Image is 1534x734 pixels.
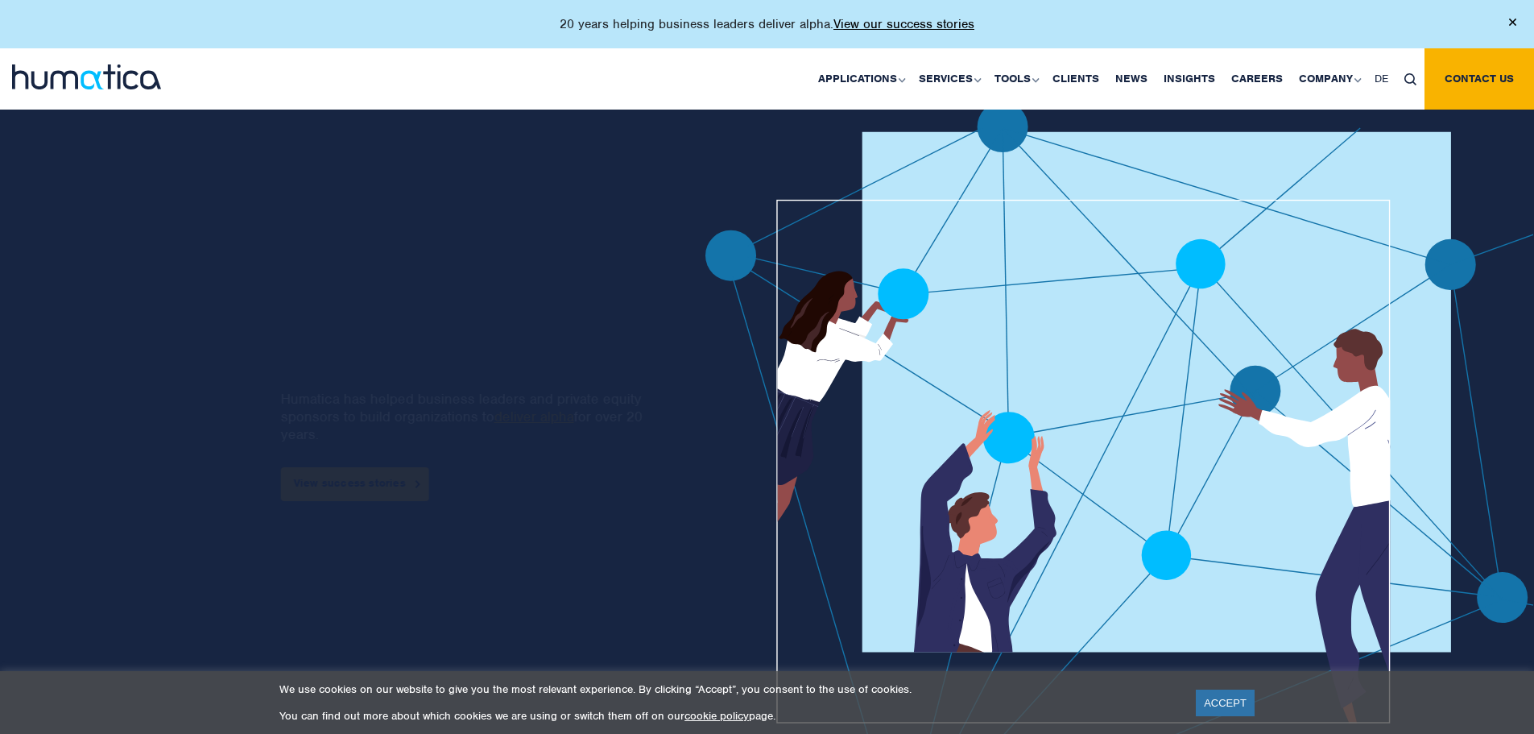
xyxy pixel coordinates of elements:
[684,709,749,723] a: cookie policy
[833,16,974,32] a: View our success stories
[1156,48,1223,110] a: Insights
[1044,48,1107,110] a: Clients
[416,480,420,487] img: arrowicon
[1196,690,1255,716] a: ACCEPT
[1291,48,1367,110] a: Company
[1107,48,1156,110] a: News
[810,48,911,110] a: Applications
[280,467,428,501] a: View success stories
[279,709,1176,723] p: You can find out more about which cookies we are using or switch them off on our page.
[280,390,653,443] p: Humatica has helped business leaders and private equity sponsors to build organizations to for ov...
[911,48,986,110] a: Services
[1424,48,1534,110] a: Contact us
[986,48,1044,110] a: Tools
[1375,72,1388,85] span: DE
[1223,48,1291,110] a: Careers
[12,64,161,89] img: logo
[279,682,1176,696] p: We use cookies on our website to give you the most relevant experience. By clicking “Accept”, you...
[494,408,573,425] a: deliver alpha
[560,16,974,32] p: 20 years helping business leaders deliver alpha.
[1404,73,1416,85] img: search_icon
[1367,48,1396,110] a: DE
